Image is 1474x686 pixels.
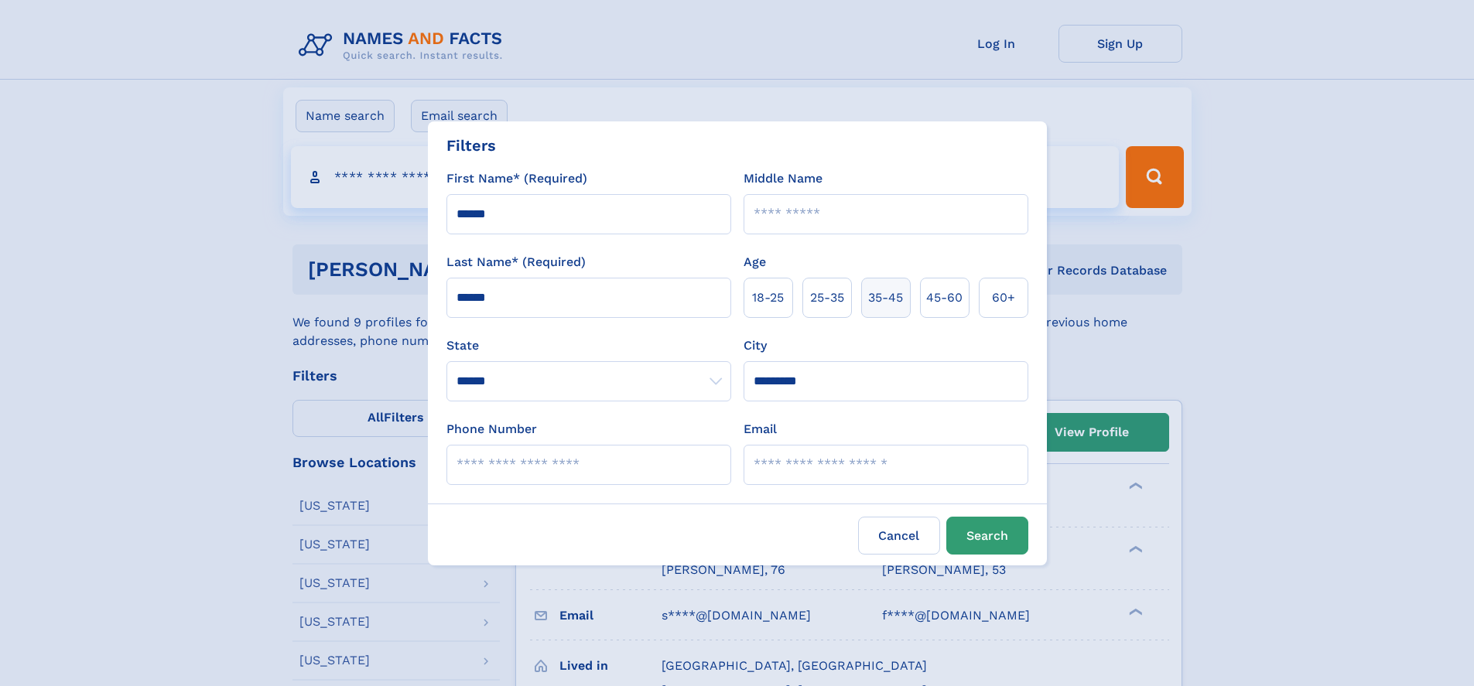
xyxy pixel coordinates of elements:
div: Filters [446,134,496,157]
label: Middle Name [744,169,822,188]
span: 45‑60 [926,288,963,307]
span: 35‑45 [868,288,903,307]
label: Email [744,420,777,439]
span: 18‑25 [752,288,784,307]
label: Phone Number [446,420,537,439]
button: Search [946,517,1028,555]
span: 25‑35 [810,288,844,307]
label: Cancel [858,517,940,555]
label: Last Name* (Required) [446,253,586,271]
label: City [744,336,767,355]
label: First Name* (Required) [446,169,587,188]
label: Age [744,253,766,271]
span: 60+ [992,288,1015,307]
label: State [446,336,731,355]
